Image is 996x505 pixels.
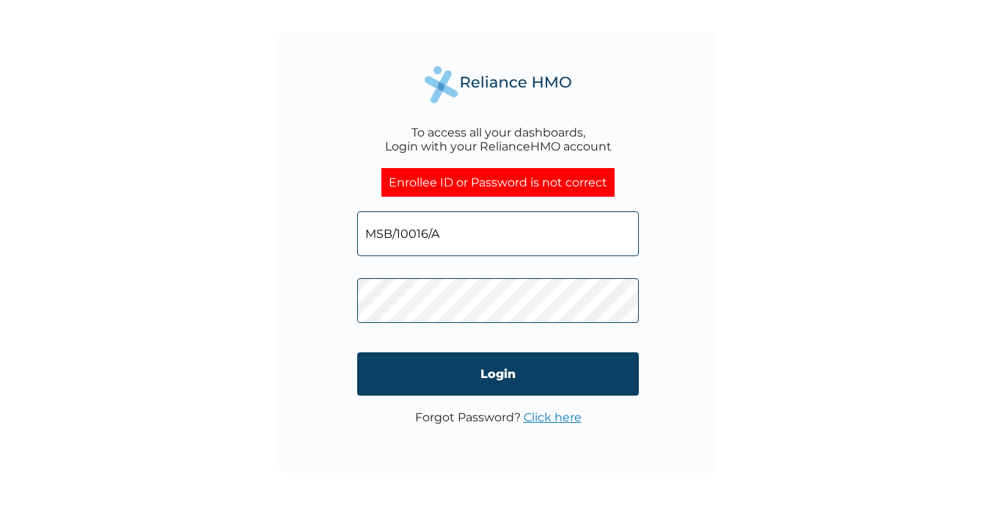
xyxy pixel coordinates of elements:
input: Email address or HMO ID [357,211,639,256]
div: Enrollee ID or Password is not correct [381,168,615,197]
p: Forgot Password? [415,410,582,424]
a: Click here [524,410,582,424]
img: Reliance Health's Logo [425,66,571,103]
div: To access all your dashboards, Login with your RelianceHMO account [385,126,612,153]
input: Login [357,352,639,396]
